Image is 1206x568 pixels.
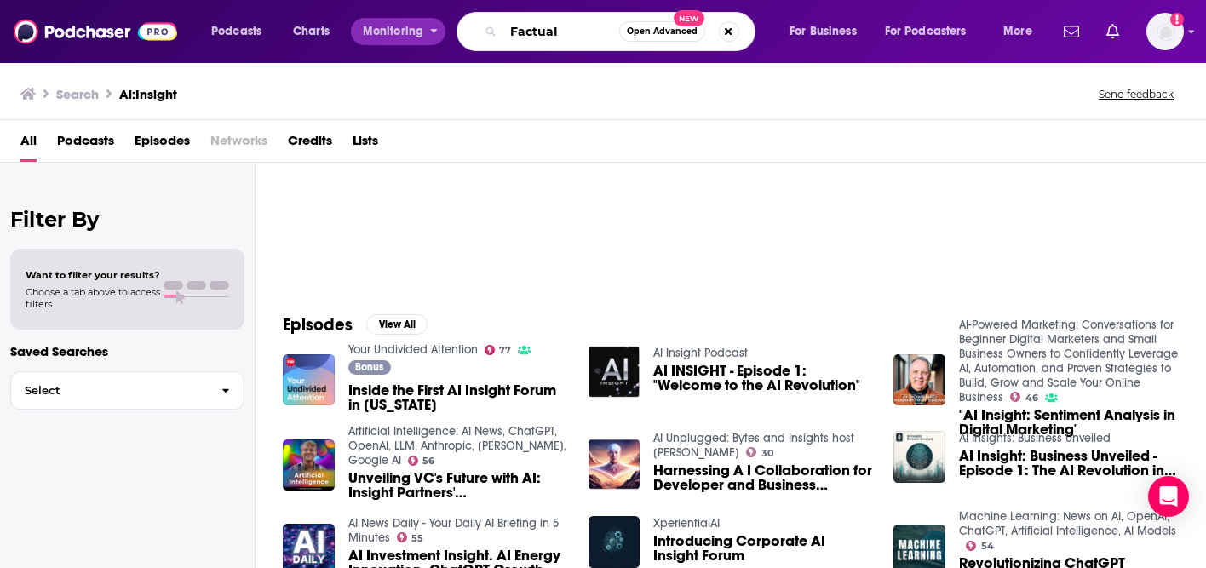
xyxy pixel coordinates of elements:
img: Podchaser - Follow, Share and Rate Podcasts [14,15,177,48]
span: Networks [210,127,267,162]
a: EpisodesView All [283,314,428,336]
a: Show notifications dropdown [1100,17,1126,46]
span: 56 [422,457,434,465]
a: 30 [746,447,773,457]
img: Inside the First AI Insight Forum in Washington [283,354,335,406]
a: Unveiling VC's Future with AI: Insight Partners' Praveen Akkiraju Speaks Out [348,471,568,500]
span: 46 [1025,394,1038,402]
a: Your Undivided Attention [348,342,478,357]
a: AI Insight Podcast [653,346,748,360]
a: 46 [1010,392,1038,402]
span: Choose a tab above to access filters. [26,286,160,310]
h2: Filter By [10,207,244,232]
span: For Business [790,20,857,43]
a: 33 [978,108,1143,273]
a: Harnessing A I Collaboration for Developer and Business Success: A MindBurst.ai Insight [653,463,873,492]
span: Want to filter your results? [26,269,160,281]
svg: Add a profile image [1170,13,1184,26]
button: Show profile menu [1146,13,1184,50]
button: View All [366,314,428,335]
img: AI Insight: Business Unveiled - Episode 1: The AI Revolution in Business [893,431,945,483]
a: AI Unplugged: Bytes and Insights host Oliver Mindburst [653,431,854,460]
a: 56 [408,456,435,466]
a: XperientialAI [653,516,720,531]
button: open menu [874,18,991,45]
span: 77 [499,347,511,354]
a: Episodes [135,127,190,162]
span: For Podcasters [885,20,967,43]
a: 55 [397,532,424,542]
h3: Ai:Insight [119,86,177,102]
span: 54 [981,542,994,550]
a: 34 [291,108,457,273]
a: 55 [463,108,629,273]
a: Artificial Intelligence: AI News, ChatGPT, OpenAI, LLM, Anthropic, Claude, Google AI [348,424,566,468]
span: Bonus [355,362,383,372]
span: Logged in as megcassidy [1146,13,1184,50]
input: Search podcasts, credits, & more... [503,18,619,45]
a: Credits [288,127,332,162]
span: Monitoring [363,20,423,43]
a: 26 [807,108,972,273]
a: Podcasts [57,127,114,162]
img: AI INSIGHT - Episode 1: "Welcome to the AI Revolution" [589,346,640,398]
button: Send feedback [1094,87,1179,101]
a: Inside the First AI Insight Forum in Washington [348,383,568,412]
button: open menu [351,18,445,45]
a: All [20,127,37,162]
img: User Profile [1146,13,1184,50]
span: Open Advanced [627,27,698,36]
span: 30 [761,450,773,457]
a: "AI Insight: Sentiment Analysis in Digital Marketing" [959,408,1179,437]
span: Unveiling VC's Future with AI: Insight Partners' [PERSON_NAME] Speaks Out [348,471,568,500]
a: 54 [966,541,994,551]
img: "AI Insight: Sentiment Analysis in Digital Marketing" [893,354,945,406]
img: Introducing Corporate AI Insight Forum [589,516,640,568]
a: AI Insight: Business Unveiled - Episode 1: The AI Revolution in Business [959,449,1179,478]
a: Lists [353,127,378,162]
img: Harnessing A I Collaboration for Developer and Business Success: A MindBurst.ai Insight [589,439,640,491]
span: Podcasts [211,20,261,43]
h3: Search [56,86,99,102]
span: Select [11,385,208,396]
a: AI News Daily - Your Daily AI Briefing in 5 Minutes [348,516,559,545]
img: Unveiling VC's Future with AI: Insight Partners' Praveen Akkiraju Speaks Out [283,439,335,491]
h2: Episodes [283,314,353,336]
div: Search podcasts, credits, & more... [473,12,772,51]
a: Show notifications dropdown [1057,17,1086,46]
a: AI-Powered Marketing: Conversations for Beginner Digital Marketers and Small Business Owners to C... [959,318,1178,404]
span: More [1003,20,1032,43]
a: 77 [485,345,512,355]
a: AI Insights: Business Unveiled [959,431,1111,445]
span: New [674,10,704,26]
span: Inside the First AI Insight Forum in [US_STATE] [348,383,568,412]
span: 55 [411,535,423,542]
a: AI INSIGHT - Episode 1: "Welcome to the AI Revolution" [653,364,873,393]
div: Open Intercom Messenger [1148,476,1189,517]
span: Charts [293,20,330,43]
button: open menu [778,18,878,45]
a: Machine Learning: News on AI, OpenAI, ChatGPT, Artificial Intelligence, AI Models [959,509,1176,538]
p: Saved Searches [10,343,244,359]
a: Introducing Corporate AI Insight Forum [653,534,873,563]
a: Charts [282,18,340,45]
button: open menu [991,18,1054,45]
span: Harnessing A I Collaboration for Developer and Business Success: A [URL] Insight [653,463,873,492]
